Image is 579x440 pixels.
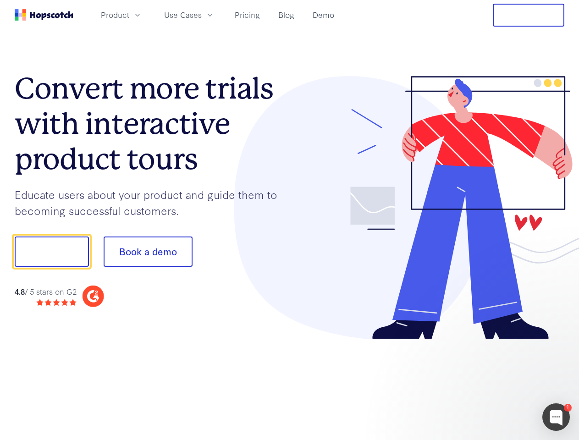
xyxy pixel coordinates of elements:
a: Pricing [231,7,264,22]
a: Blog [275,7,298,22]
button: Show me! [15,236,89,267]
div: 1 [564,404,572,412]
button: Free Trial [493,4,564,27]
span: Product [101,9,129,21]
a: Demo [309,7,338,22]
button: Use Cases [159,7,220,22]
p: Educate users about your product and guide them to becoming successful customers. [15,187,290,218]
h1: Convert more trials with interactive product tours [15,71,290,176]
span: Use Cases [164,9,202,21]
div: / 5 stars on G2 [15,286,77,297]
button: Book a demo [104,236,193,267]
strong: 4.8 [15,286,25,297]
button: Product [95,7,148,22]
a: Home [15,9,73,21]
